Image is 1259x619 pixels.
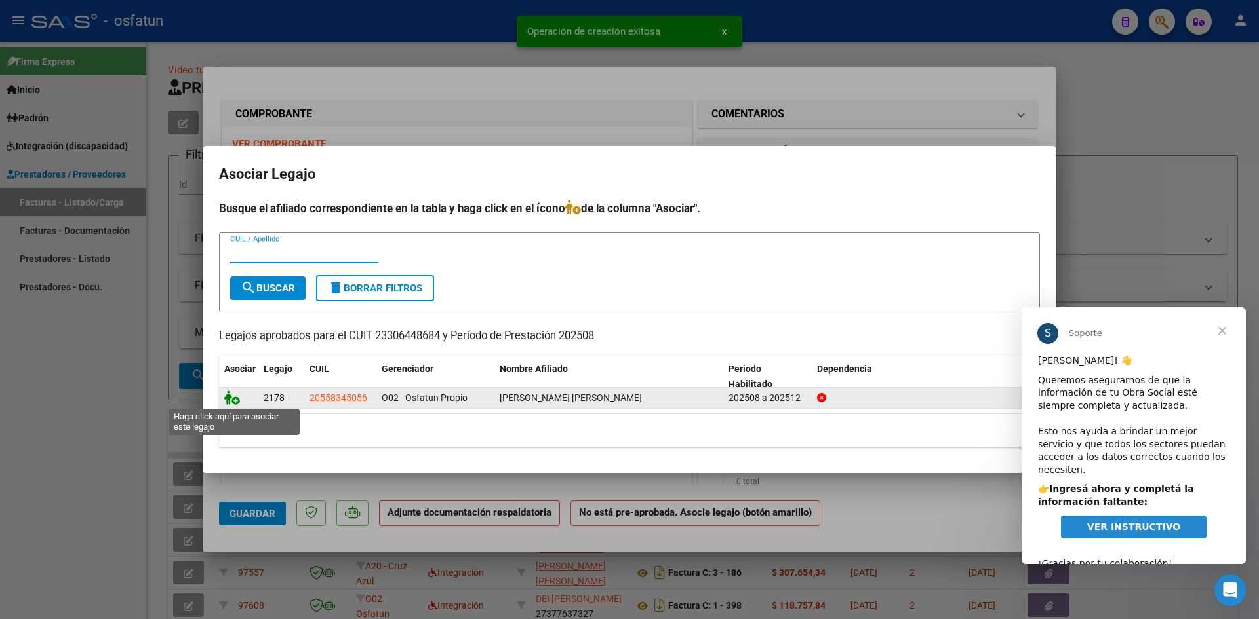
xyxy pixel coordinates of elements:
span: Nombre Afiliado [500,364,568,374]
h4: Busque el afiliado correspondiente en la tabla y haga click en el ícono de la columna "Asociar". [219,200,1040,217]
span: 2178 [264,392,285,403]
span: 20558345056 [310,392,367,403]
datatable-header-cell: Asociar [219,355,258,398]
span: Asociar [224,364,256,374]
datatable-header-cell: Legajo [258,355,304,398]
iframe: Intercom live chat [1214,574,1246,606]
span: VEIZAGA MONTENEGRO NOAH GONZALO GABRIEL [500,392,642,403]
button: Buscar [230,276,306,300]
p: Legajos aprobados para el CUIT 23306448684 y Período de Prestación 202508 [219,328,1040,345]
datatable-header-cell: Nombre Afiliado [494,355,723,398]
span: Legajo [264,364,292,374]
h2: Asociar Legajo [219,162,1040,187]
datatable-header-cell: Dependencia [812,355,1041,398]
span: Dependencia [817,364,872,374]
span: CUIL [310,364,329,374]
span: Buscar [241,282,295,294]
div: 202508 a 202512 [729,390,807,405]
span: Periodo Habilitado [729,364,772,389]
datatable-header-cell: CUIL [304,355,376,398]
mat-icon: delete [328,280,344,295]
span: Gerenciador [382,364,433,374]
div: 1 registros [219,414,1040,447]
span: O02 - Osfatun Propio [382,392,468,403]
div: ¡Gracias por tu colaboración! ​ [16,237,208,276]
datatable-header-cell: Periodo Habilitado [723,355,812,398]
iframe: Intercom live chat mensaje [1022,307,1246,564]
mat-icon: search [241,280,256,295]
span: Borrar Filtros [328,282,422,294]
button: Borrar Filtros [316,275,434,301]
datatable-header-cell: Gerenciador [376,355,494,398]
